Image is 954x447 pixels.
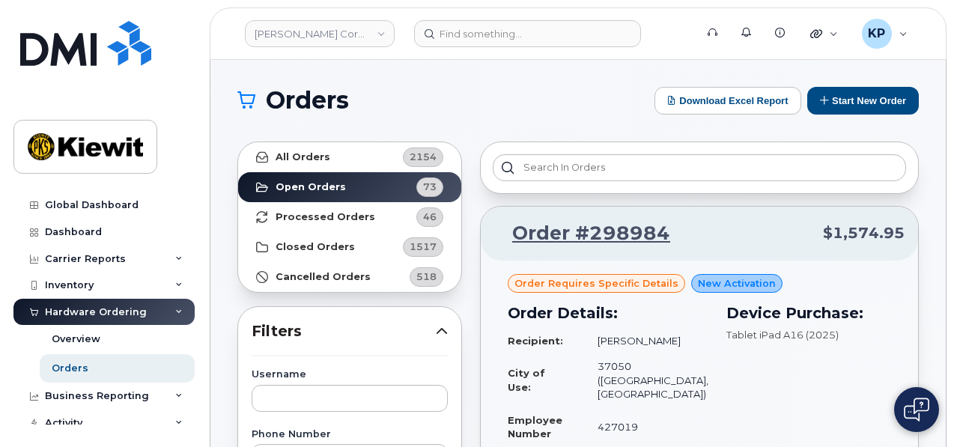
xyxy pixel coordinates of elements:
span: 1517 [410,240,437,254]
label: Phone Number [252,430,448,440]
a: Closed Orders1517 [238,232,461,262]
button: Download Excel Report [654,87,801,115]
span: $1,574.95 [823,222,905,244]
strong: Recipient: [508,335,563,347]
span: 46 [423,210,437,224]
span: 73 [423,180,437,194]
a: Order #298984 [494,220,670,247]
input: Search in orders [493,154,906,181]
a: Processed Orders46 [238,202,461,232]
strong: All Orders [276,151,330,163]
span: Orders [266,89,349,112]
span: 518 [416,270,437,284]
strong: Employee Number [508,414,562,440]
span: Order requires Specific details [514,276,678,291]
a: Cancelled Orders518 [238,262,461,292]
span: Filters [252,320,436,342]
span: 2154 [410,150,437,164]
h3: Order Details: [508,302,708,324]
strong: Closed Orders [276,241,355,253]
strong: Processed Orders [276,211,375,223]
button: Start New Order [807,87,919,115]
h3: Device Purchase: [726,302,891,324]
span: New Activation [698,276,776,291]
td: 427019 [584,407,708,447]
span: Tablet iPad A16 (2025) [726,329,839,341]
a: All Orders2154 [238,142,461,172]
strong: Cancelled Orders [276,271,371,283]
strong: City of Use: [508,367,545,393]
label: Username [252,370,448,380]
td: [PERSON_NAME] [584,328,708,354]
a: Open Orders73 [238,172,461,202]
td: 37050 ([GEOGRAPHIC_DATA], [GEOGRAPHIC_DATA]) [584,353,708,407]
strong: Open Orders [276,181,346,193]
img: Open chat [904,398,929,422]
